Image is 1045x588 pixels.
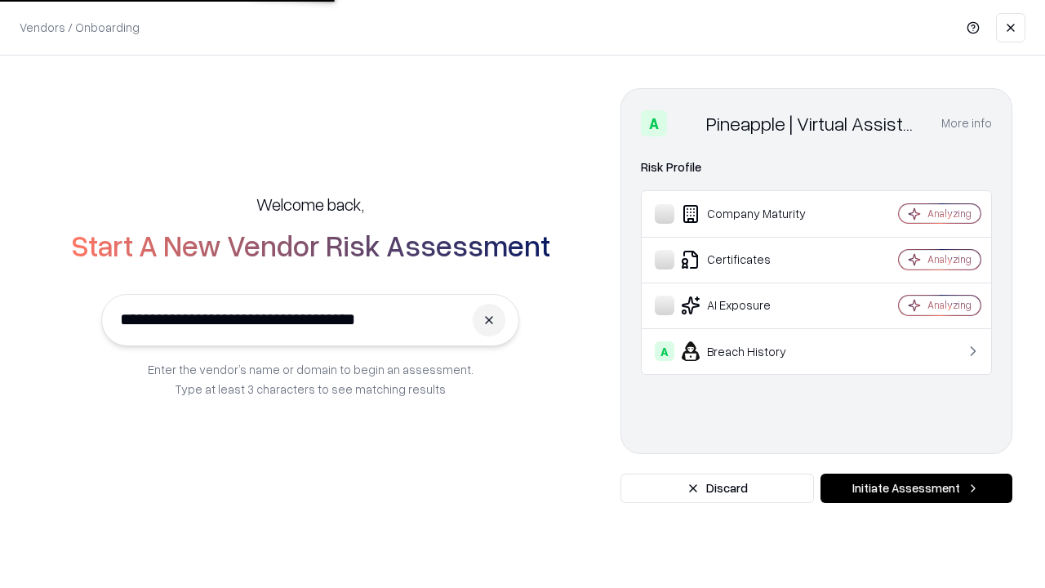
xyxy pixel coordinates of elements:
[655,204,850,224] div: Company Maturity
[148,359,474,399] p: Enter the vendor’s name or domain to begin an assessment. Type at least 3 characters to see match...
[256,193,364,216] h5: Welcome back,
[655,341,674,361] div: A
[941,109,992,138] button: More info
[655,250,850,269] div: Certificates
[655,296,850,315] div: AI Exposure
[620,474,814,503] button: Discard
[820,474,1012,503] button: Initiate Assessment
[927,252,972,266] div: Analyzing
[20,19,140,36] p: Vendors / Onboarding
[927,207,972,220] div: Analyzing
[674,110,700,136] img: Pineapple | Virtual Assistant Agency
[641,158,992,177] div: Risk Profile
[71,229,550,261] h2: Start A New Vendor Risk Assessment
[641,110,667,136] div: A
[655,341,850,361] div: Breach History
[706,110,922,136] div: Pineapple | Virtual Assistant Agency
[927,298,972,312] div: Analyzing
